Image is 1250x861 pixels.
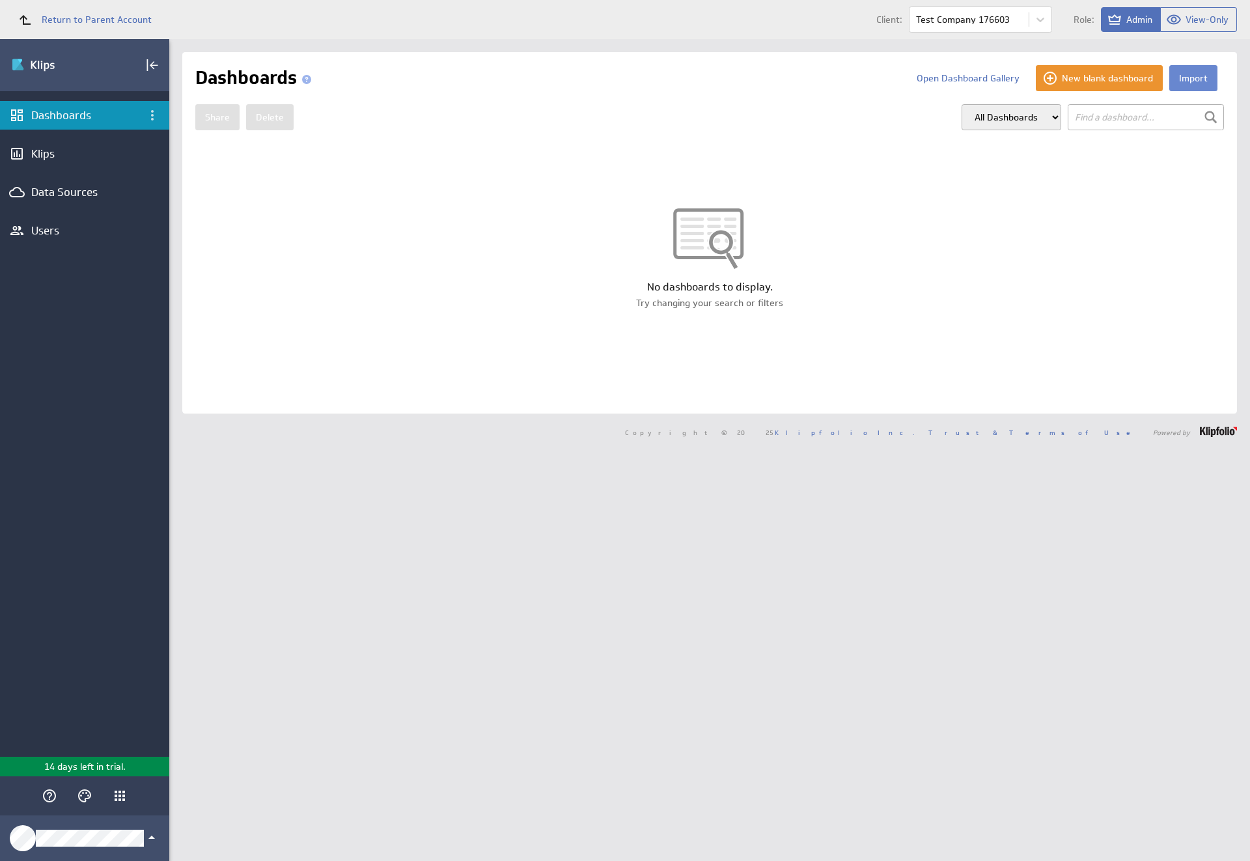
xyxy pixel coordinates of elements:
div: No dashboards to display. [182,280,1237,294]
div: Klipfolio Apps [109,785,131,807]
div: Help [38,785,61,807]
p: 14 days left in trial. [44,760,126,774]
input: Find a dashboard... [1068,104,1224,130]
span: Admin [1126,14,1152,25]
h1: Dashboards [195,65,316,91]
svg: Themes [77,788,92,804]
div: Collapse [141,54,163,76]
div: Users [31,223,138,238]
a: Klipfolio Inc. [775,428,915,437]
span: Client: [876,15,902,24]
button: View as View-Only [1161,7,1237,32]
img: logo-footer.png [1200,427,1237,437]
button: Import [1169,65,1217,91]
div: Try changing your search or filters [182,296,1237,309]
button: Share [195,104,240,130]
div: Dashboards [31,108,138,122]
div: Dashboard menu [141,104,163,126]
button: Open Dashboard Gallery [907,65,1029,91]
div: Test Company 176603 [916,15,1010,24]
span: Powered by [1153,429,1190,436]
span: View-Only [1186,14,1229,25]
div: Klipfolio Apps [112,788,128,804]
span: Return to Parent Account [42,15,152,24]
div: Go to Dashboards [11,55,102,76]
button: Delete [246,104,294,130]
a: Return to Parent Account [10,5,152,34]
div: Themes [74,785,96,807]
a: Trust & Terms of Use [928,428,1139,437]
button: View as Admin [1101,7,1161,32]
img: Klipfolio klips logo [11,55,102,76]
span: Role: [1074,15,1094,24]
button: New blank dashboard [1036,65,1163,91]
div: Klips [31,147,138,161]
span: Copyright © 2025 [625,429,915,436]
div: Data Sources [31,185,138,199]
